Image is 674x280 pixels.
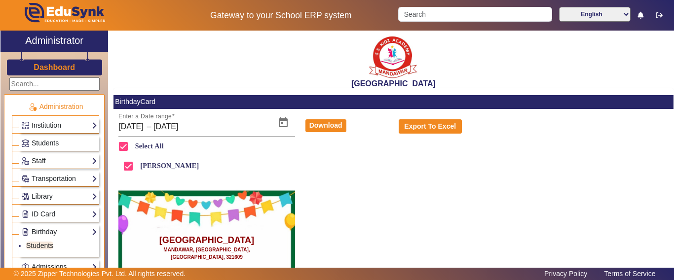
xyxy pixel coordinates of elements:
[26,242,53,249] a: Students
[25,35,83,46] h2: Administrator
[174,10,388,21] h5: Gateway to your School ERP system
[163,266,250,278] h2: HAPPY BIRTHDAY
[12,102,99,112] p: Administration
[118,113,172,120] mat-label: Enter a Date range
[32,139,59,147] span: Students
[34,63,75,72] h3: Dashboard
[14,269,186,279] p: © 2025 Zipper Technologies Pvt. Ltd. All rights reserved.
[113,95,674,109] mat-card-header: BirthdayCard
[133,142,164,150] label: Select All
[0,31,108,52] a: Administrator
[305,119,346,132] button: Download
[118,121,145,133] input: StartDate
[153,121,227,133] input: EndDate
[539,267,592,280] a: Privacy Policy
[147,121,151,133] span: –
[271,111,295,135] button: Open calendar
[148,246,265,261] p: MANDAWAR, [GEOGRAPHIC_DATA], [GEOGRAPHIC_DATA], 321609
[113,79,674,88] h2: [GEOGRAPHIC_DATA]
[599,267,660,280] a: Terms of Service
[399,119,462,134] button: Export To Excel
[33,62,75,72] a: Dashboard
[22,140,29,147] img: Students.png
[138,162,199,170] label: [PERSON_NAME]
[369,33,418,79] img: b9104f0a-387a-4379-b368-ffa933cda262
[398,7,552,22] input: Search
[28,103,37,111] img: Administration.png
[159,235,254,246] h1: [GEOGRAPHIC_DATA]
[9,77,100,91] input: Search...
[21,138,97,149] a: Students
